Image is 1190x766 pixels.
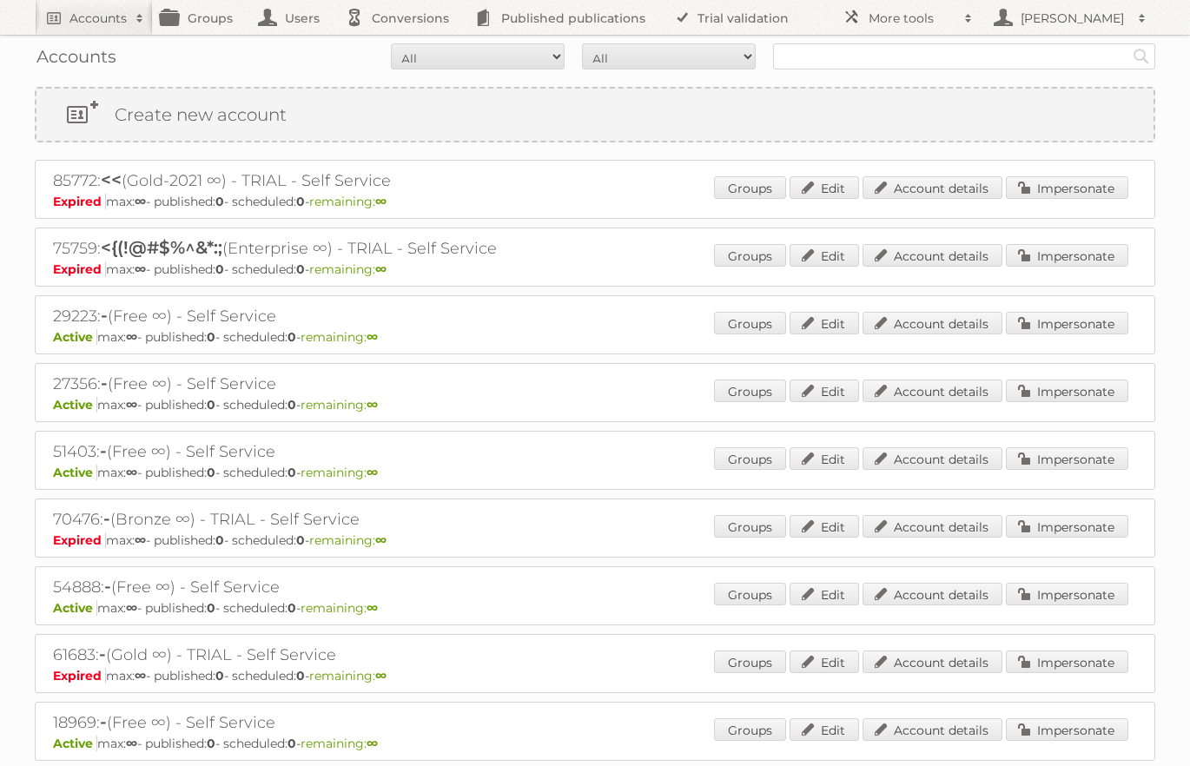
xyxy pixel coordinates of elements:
span: <{(!@#$%^&*:; [101,237,222,258]
span: Expired [53,668,106,683]
span: Active [53,397,97,413]
span: - [101,373,108,393]
a: Groups [714,650,786,673]
span: - [100,711,107,732]
span: remaining: [301,600,378,616]
strong: ∞ [367,600,378,616]
h2: Accounts [69,10,127,27]
a: Edit [790,312,859,334]
strong: ∞ [375,668,387,683]
a: Groups [714,583,786,605]
a: Edit [790,176,859,199]
span: Active [53,600,97,616]
p: max: - published: - scheduled: - [53,261,1137,277]
a: Edit [790,515,859,538]
strong: 0 [207,736,215,751]
a: Edit [790,650,859,673]
strong: 0 [288,397,296,413]
span: remaining: [301,736,378,751]
h2: 51403: (Free ∞) - Self Service [53,440,661,463]
a: Account details [863,515,1002,538]
span: Expired [53,532,106,548]
strong: ∞ [126,736,137,751]
span: - [103,508,110,529]
span: remaining: [301,397,378,413]
strong: ∞ [126,329,137,345]
span: remaining: [309,194,387,209]
p: max: - published: - scheduled: - [53,397,1137,413]
h2: 54888: (Free ∞) - Self Service [53,576,661,598]
span: Expired [53,194,106,209]
input: Search [1128,43,1154,69]
strong: ∞ [375,194,387,209]
strong: ∞ [126,465,137,480]
a: Edit [790,244,859,267]
a: Account details [863,447,1002,470]
a: Groups [714,244,786,267]
strong: ∞ [135,668,146,683]
strong: 0 [215,194,224,209]
strong: 0 [296,261,305,277]
strong: ∞ [135,194,146,209]
h2: 70476: (Bronze ∞) - TRIAL - Self Service [53,508,661,531]
p: max: - published: - scheduled: - [53,194,1137,209]
strong: 0 [207,600,215,616]
strong: ∞ [367,465,378,480]
strong: 0 [296,194,305,209]
h2: 18969: (Free ∞) - Self Service [53,711,661,734]
strong: 0 [215,261,224,277]
span: remaining: [309,532,387,548]
a: Groups [714,515,786,538]
strong: ∞ [135,261,146,277]
h2: 61683: (Gold ∞) - TRIAL - Self Service [53,644,661,666]
a: Impersonate [1006,176,1128,199]
h2: 27356: (Free ∞) - Self Service [53,373,661,395]
strong: ∞ [375,261,387,277]
strong: ∞ [126,600,137,616]
a: Groups [714,312,786,334]
span: remaining: [301,329,378,345]
span: << [101,169,122,190]
strong: 0 [207,465,215,480]
a: Impersonate [1006,583,1128,605]
a: Account details [863,718,1002,741]
a: Account details [863,176,1002,199]
a: Account details [863,650,1002,673]
a: Groups [714,176,786,199]
a: Account details [863,583,1002,605]
strong: 0 [288,600,296,616]
a: Account details [863,380,1002,402]
h2: 29223: (Free ∞) - Self Service [53,305,661,327]
strong: 0 [288,465,296,480]
span: remaining: [309,668,387,683]
strong: 0 [215,532,224,548]
a: Groups [714,718,786,741]
p: max: - published: - scheduled: - [53,668,1137,683]
strong: 0 [215,668,224,683]
strong: 0 [207,397,215,413]
span: Active [53,329,97,345]
p: max: - published: - scheduled: - [53,465,1137,480]
a: Edit [790,380,859,402]
a: Impersonate [1006,650,1128,673]
strong: ∞ [126,397,137,413]
strong: ∞ [367,736,378,751]
a: Groups [714,447,786,470]
p: max: - published: - scheduled: - [53,736,1137,751]
p: max: - published: - scheduled: - [53,329,1137,345]
span: - [99,644,106,664]
strong: ∞ [367,397,378,413]
a: Edit [790,583,859,605]
span: remaining: [309,261,387,277]
span: - [104,576,111,597]
a: Account details [863,312,1002,334]
a: Edit [790,447,859,470]
p: max: - published: - scheduled: - [53,532,1137,548]
strong: ∞ [375,532,387,548]
p: max: - published: - scheduled: - [53,600,1137,616]
strong: 0 [296,532,305,548]
span: - [100,440,107,461]
span: Active [53,465,97,480]
a: Create new account [36,89,1154,141]
strong: ∞ [367,329,378,345]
